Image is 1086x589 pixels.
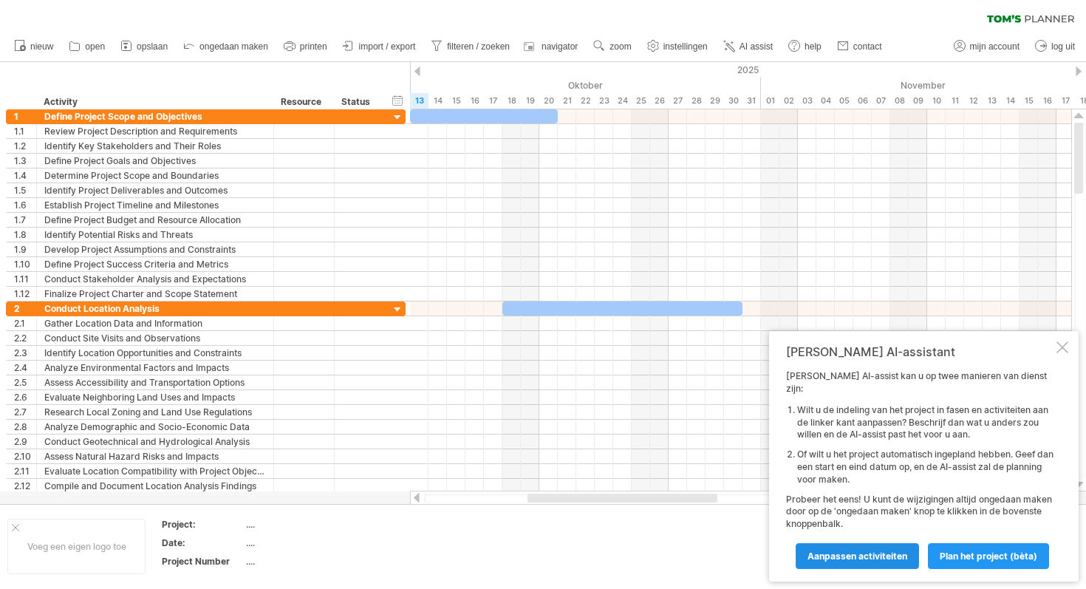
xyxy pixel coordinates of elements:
a: zoom [590,37,635,56]
a: printen [280,37,332,56]
div: dinsdag, 4 November 2025 [816,93,835,109]
div: .... [246,555,370,568]
div: Gather Location Data and Information [44,316,266,330]
div: .... [246,518,370,531]
a: open [65,37,109,56]
div: maandag, 27 Oktober 2025 [669,93,687,109]
span: printen [300,41,327,52]
div: Voeg een eigen logo toe [7,519,146,574]
a: Aanpassen activiteiten [796,543,919,569]
div: zaterdag, 15 November 2025 [1020,93,1038,109]
div: donderdag, 6 November 2025 [853,93,872,109]
div: 2.2 [14,331,36,345]
div: Develop Project Assumptions and Constraints [44,242,266,256]
div: 1.11 [14,272,36,286]
div: zondag, 19 Oktober 2025 [521,93,539,109]
div: Conduct Stakeholder Analysis and Expectations [44,272,266,286]
a: instellingen [643,37,712,56]
div: woensdag, 29 Oktober 2025 [706,93,724,109]
div: 1 [14,109,36,123]
div: Evaluate Neighboring Land Uses and Impacts [44,390,266,404]
div: woensdag, 5 November 2025 [835,93,853,109]
div: donderdag, 23 Oktober 2025 [595,93,613,109]
span: ongedaan maken [199,41,268,52]
div: maandag, 10 November 2025 [927,93,946,109]
div: 2.4 [14,361,36,375]
div: woensdag, 15 Oktober 2025 [447,93,465,109]
span: zoom [609,41,631,52]
div: Determine Project Scope and Boundaries [44,168,266,183]
div: Project: [162,518,243,531]
span: nieuw [30,41,53,52]
div: Define Project Budget and Resource Allocation [44,213,266,227]
div: 1.2 [14,139,36,153]
div: Evaluate Location Compatibility with Project Objectives [44,464,266,478]
div: Identify Project Deliverables and Outcomes [44,183,266,197]
div: maandag, 3 November 2025 [798,93,816,109]
a: log uit [1031,37,1079,56]
div: 1.7 [14,213,36,227]
div: dinsdag, 14 Oktober 2025 [428,93,447,109]
div: Define Project Goals and Objectives [44,154,266,168]
span: navigator [542,41,578,52]
div: 1.8 [14,228,36,242]
div: woensdag, 12 November 2025 [964,93,983,109]
div: maandag, 17 November 2025 [1056,93,1075,109]
div: Define Project Success Criteria and Metrics [44,257,266,271]
a: import / export [339,37,420,56]
div: Establish Project Timeline and Milestones [44,198,266,212]
span: log uit [1051,41,1075,52]
span: help [805,41,822,52]
div: 2.10 [14,449,36,463]
div: [PERSON_NAME] AI-assist kan u op twee manieren van dienst zijn: Probeer het eens! U kunt de wijzi... [786,370,1053,568]
a: ongedaan maken [180,37,273,56]
div: Compile and Document Location Analysis Findings [44,479,266,493]
div: zondag, 2 November 2025 [779,93,798,109]
div: 2.11 [14,464,36,478]
div: zaterdag, 18 Oktober 2025 [502,93,521,109]
div: 2.1 [14,316,36,330]
a: mijn account [950,37,1024,56]
div: Analyze Environmental Factors and Impacts [44,361,266,375]
div: 1.10 [14,257,36,271]
div: 2.9 [14,435,36,449]
div: Assess Accessibility and Transportation Options [44,375,266,389]
div: Research Local Zoning and Land Use Regulations [44,405,266,419]
div: dinsdag, 28 Oktober 2025 [687,93,706,109]
div: donderdag, 13 November 2025 [983,93,1001,109]
span: opslaan [137,41,168,52]
a: contact [833,37,887,56]
a: help [785,37,826,56]
div: Identify Location Opportunities and Constraints [44,346,266,360]
div: 1.9 [14,242,36,256]
div: 2.7 [14,405,36,419]
div: vrijdag, 24 Oktober 2025 [613,93,632,109]
div: donderdag, 30 Oktober 2025 [724,93,742,109]
div: 1.4 [14,168,36,183]
a: opslaan [117,37,172,56]
div: 2.3 [14,346,36,360]
div: Conduct Site Visits and Observations [44,331,266,345]
div: Resource [281,95,326,109]
a: filteren / zoeken [427,37,514,56]
span: open [85,41,105,52]
div: Define Project Scope and Objectives [44,109,266,123]
div: donderdag, 16 Oktober 2025 [465,93,484,109]
a: Plan het project (bèta) [928,543,1049,569]
li: Wilt u de indeling van het project in fasen en activiteiten aan de linker kant aanpassen? Beschri... [797,404,1053,441]
div: 1.12 [14,287,36,301]
div: 2.12 [14,479,36,493]
span: mijn account [970,41,1020,52]
div: 2.8 [14,420,36,434]
div: Assess Natural Hazard Risks and Impacts [44,449,266,463]
div: Conduct Location Analysis [44,302,266,316]
span: instellingen [663,41,708,52]
li: Of wilt u het project automatisch ingepland hebben. Geef dan een start en eind datum op, en de AI... [797,449,1053,486]
span: Aanpassen activiteiten [807,551,907,562]
div: vrijdag, 7 November 2025 [872,93,890,109]
span: Plan het project (bèta) [940,551,1037,562]
div: [PERSON_NAME] AI-assistant [786,344,1053,359]
a: nieuw [10,37,58,56]
span: import / export [359,41,416,52]
div: 1.1 [14,124,36,138]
